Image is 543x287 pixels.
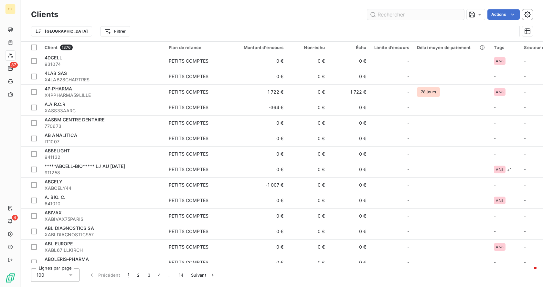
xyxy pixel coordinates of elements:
span: - [494,74,496,79]
div: PETITS COMPTES [169,259,208,266]
span: - [524,260,526,265]
span: - [407,120,409,126]
button: 4 [154,268,165,282]
span: AN8 [496,59,503,63]
span: - [494,120,496,126]
span: - [494,229,496,234]
button: 14 [175,268,187,282]
span: A.A.R.C.R [45,101,65,107]
span: - [524,120,526,126]
td: 0 € [329,255,370,270]
td: 0 € [329,239,370,255]
td: 0 € [232,53,288,69]
td: -1 007 € [232,177,288,193]
div: Échu [333,45,367,50]
span: XABLDIAGNOSTICS57 [45,231,161,238]
span: 4DCELL [45,55,62,60]
span: - [524,167,526,172]
div: PETITS COMPTES [169,182,208,188]
td: 0 € [288,69,329,84]
span: XABOLERISPHARMA [45,262,161,269]
td: 0 € [232,255,288,270]
span: AASBM CENTRE DENTAIRE [45,117,104,122]
span: 941132 [45,154,161,160]
span: 100 [37,272,44,278]
span: 1376 [60,45,73,50]
span: - [407,213,409,219]
span: - [407,151,409,157]
button: Filtrer [100,26,130,36]
td: 0 € [329,131,370,146]
span: ABBELIGHT [45,148,70,153]
td: 0 € [288,255,329,270]
td: 0 € [232,193,288,208]
button: Précédent [85,268,124,282]
span: 770673 [45,123,161,129]
span: ABIVAX [45,210,62,215]
span: - [494,151,496,157]
span: - [524,136,526,141]
div: Montant d'encours [236,45,284,50]
td: 0 € [232,224,288,239]
td: 0 € [288,115,329,131]
span: AN8 [496,245,503,249]
div: PETITS COMPTES [169,197,208,204]
span: - [407,166,409,173]
td: 0 € [329,146,370,162]
span: - [407,259,409,266]
span: - [524,105,526,110]
iframe: Intercom live chat [521,265,537,281]
span: 87 [10,62,18,68]
div: PETITS COMPTES [169,73,208,80]
td: 0 € [232,115,288,131]
span: XABCELY44 [45,185,161,191]
span: 4 [12,215,18,220]
td: -364 € [232,100,288,115]
td: 0 € [329,100,370,115]
span: XABL67ILLKIRCH [45,247,161,253]
td: 0 € [232,131,288,146]
span: AB ANALITICA [45,132,77,138]
span: A. BIO. C. [45,194,66,200]
span: - [524,58,526,64]
span: 911258 [45,169,161,176]
div: PETITS COMPTES [169,166,208,173]
td: 1 722 € [329,84,370,100]
span: XASS33AARC [45,108,161,114]
div: Limite d’encours [374,45,409,50]
span: ABL DIAGNOSTICS SA [45,225,94,231]
span: X4PPHARMA59LILLE [45,92,161,98]
input: Rechercher [367,9,464,20]
span: + 1 [507,166,512,173]
span: - [407,89,409,95]
span: AN8 [496,90,503,94]
span: - [524,182,526,188]
td: 0 € [329,115,370,131]
span: 641010 [45,200,161,207]
span: - [407,228,409,235]
span: … [165,270,175,280]
div: PETITS COMPTES [169,58,208,64]
td: 0 € [329,193,370,208]
td: 0 € [232,69,288,84]
span: - [524,151,526,157]
td: 0 € [288,239,329,255]
div: PETITS COMPTES [169,213,208,219]
h3: Clients [31,9,58,20]
td: 0 € [288,177,329,193]
button: 2 [133,268,144,282]
span: - [407,182,409,188]
td: 0 € [288,193,329,208]
td: 0 € [288,131,329,146]
img: Logo LeanPay [5,273,16,283]
span: XABIVAX75PARIS [45,216,161,222]
span: - [494,213,496,219]
button: Actions [487,9,520,20]
td: 0 € [288,100,329,115]
td: 0 € [329,53,370,69]
span: - [494,260,496,265]
span: AN8 [496,199,503,202]
div: PETITS COMPTES [169,89,208,95]
td: 0 € [288,146,329,162]
td: 0 € [329,224,370,239]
